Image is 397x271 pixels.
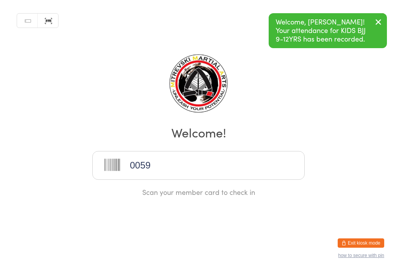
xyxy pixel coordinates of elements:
[338,238,384,248] button: Exit kiosk mode
[92,151,305,180] input: Scan barcode
[338,253,384,258] button: how to secure with pin
[8,123,389,141] h2: Welcome!
[269,13,387,48] div: Welcome, [PERSON_NAME]! Your attendance for KIDS BJJ 9-12YRS has been recorded.
[92,187,305,197] div: Scan your member card to check in
[169,54,228,113] img: MITREVSKI MARTIAL ARTS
